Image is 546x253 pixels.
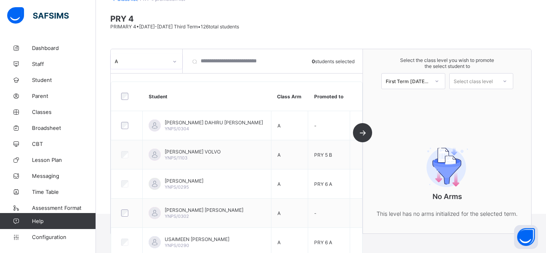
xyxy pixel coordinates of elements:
div: No Arms [367,125,527,235]
span: Staff [32,61,96,67]
div: Select class level [454,73,493,89]
span: [PERSON_NAME] [165,178,203,184]
span: Select the class level you wish to promote the select student to [371,57,523,69]
span: YNPS/0302 [165,213,189,219]
b: 0 [312,58,315,64]
span: Assessment Format [32,205,96,211]
span: A [277,210,281,216]
img: filter.9c15f445b04ce8b7d5281b41737f44c2.svg [417,147,477,187]
span: A [277,181,281,187]
span: PRY 4 [110,14,532,24]
span: A [277,239,281,245]
span: Time Table [32,189,96,195]
img: safsims [7,7,69,24]
span: PRY 6 A [314,181,332,187]
span: Messaging [32,173,96,179]
th: Promoted to [308,82,350,111]
span: [PERSON_NAME] DAHIRU [PERSON_NAME] [165,120,263,126]
span: - [314,123,317,129]
span: Configuration [32,234,96,240]
button: Open asap [514,225,538,249]
span: Broadsheet [32,125,96,131]
span: - [314,210,317,216]
p: This level has no arms initialized for the selected term. [367,209,527,219]
span: Lesson Plan [32,157,96,163]
span: YNPS/0290 [165,243,189,248]
span: PRY 6 A [314,239,332,245]
span: A [277,152,281,158]
span: CBT [32,141,96,147]
span: [PERSON_NAME] VOLVO [165,149,221,155]
span: YNPS/1103 [165,155,187,161]
span: [PERSON_NAME] [PERSON_NAME] [165,207,243,213]
span: YNPS/0304 [165,126,189,131]
span: PRIMARY 4 • [DATE]-[DATE] Third Term • 126 total students [110,24,239,30]
th: Student [143,82,271,111]
span: Classes [32,109,96,115]
span: Dashboard [32,45,96,51]
span: students selected [312,58,355,64]
span: Student [32,77,96,83]
span: PRY 5 B [314,152,332,158]
span: Help [32,218,96,224]
span: USAIMEEN [PERSON_NAME] [165,236,229,242]
span: Parent [32,93,96,99]
span: A [277,123,281,129]
div: First Term [DATE]-[DATE] [386,78,430,84]
p: No Arms [367,192,527,201]
div: A [115,58,168,64]
span: YNPS/0295 [165,184,189,190]
th: Class Arm [271,82,308,111]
